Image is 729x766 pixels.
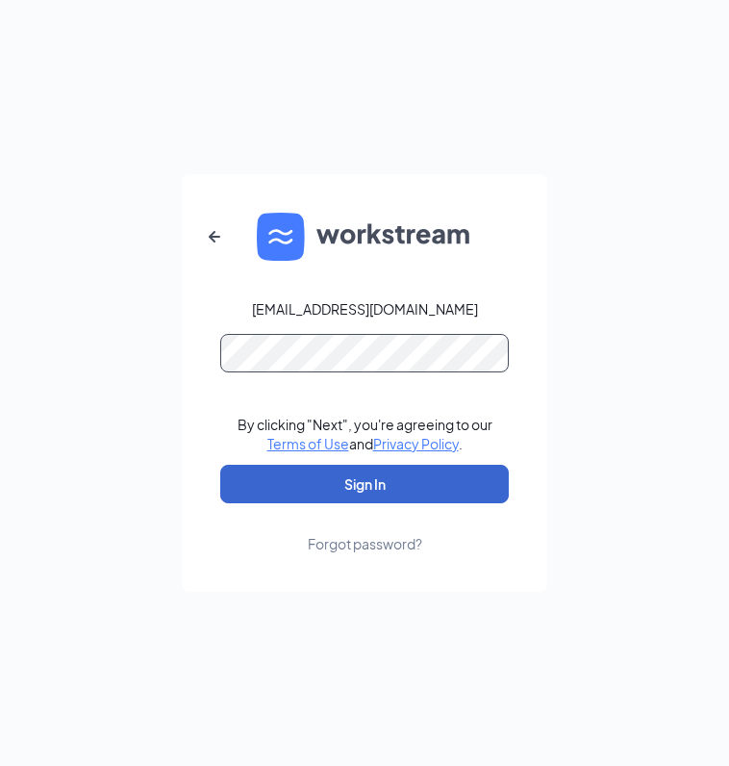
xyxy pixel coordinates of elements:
a: Forgot password? [308,503,422,553]
a: Privacy Policy [373,435,459,452]
img: WS logo and Workstream text [257,213,472,261]
button: Sign In [220,465,509,503]
svg: ArrowLeftNew [203,225,226,248]
div: Forgot password? [308,534,422,553]
div: By clicking "Next", you're agreeing to our and . [238,415,492,453]
button: ArrowLeftNew [191,214,238,260]
div: [EMAIL_ADDRESS][DOMAIN_NAME] [252,299,478,319]
a: Terms of Use [267,435,349,452]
